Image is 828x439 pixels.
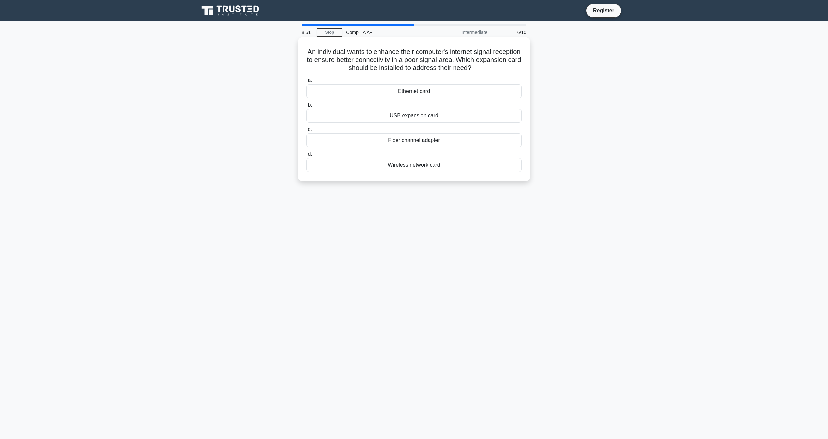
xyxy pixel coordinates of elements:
[306,109,522,123] div: USB expansion card
[306,84,522,98] div: Ethernet card
[308,102,312,108] span: b.
[433,26,491,39] div: Intermediate
[308,77,312,83] span: a.
[342,26,433,39] div: CompTIA A+
[589,6,618,15] a: Register
[308,151,312,157] span: d.
[308,126,312,132] span: c.
[298,26,317,39] div: 8:51
[317,28,342,37] a: Stop
[306,133,522,147] div: Fiber channel adapter
[306,48,522,72] h5: An individual wants to enhance their computer's internet signal reception to ensure better connec...
[491,26,530,39] div: 6/10
[306,158,522,172] div: Wireless network card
